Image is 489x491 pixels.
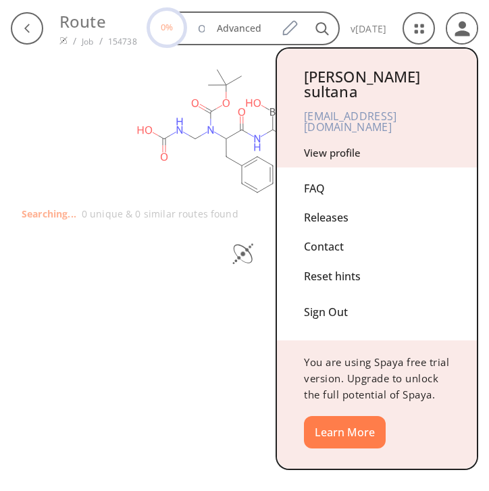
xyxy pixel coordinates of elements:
[304,416,386,448] button: Learn More
[304,232,450,261] div: Contact
[304,291,450,327] div: Sign Out
[304,262,450,291] div: Reset hints
[304,146,361,159] a: View profile
[304,174,450,203] div: FAQ
[304,203,450,232] div: Releases
[304,69,450,99] div: [PERSON_NAME] sultana
[304,99,450,145] div: [EMAIL_ADDRESS][DOMAIN_NAME]
[304,355,449,401] span: You are using Spaya free trial version. Upgrade to unlock the full potential of Spaya.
